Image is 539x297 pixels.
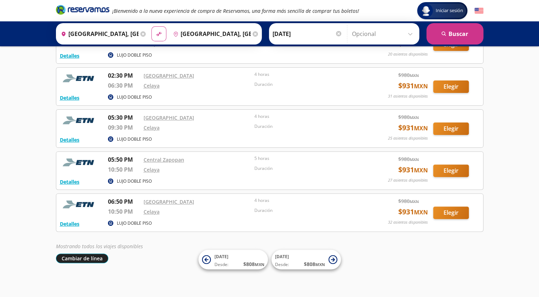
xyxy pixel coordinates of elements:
[254,123,362,130] p: Duración
[56,243,143,250] em: Mostrando todos los viajes disponibles
[254,207,362,214] p: Duración
[117,136,152,142] p: LUJO DOBLE PISO
[108,207,140,216] p: 10:50 PM
[410,199,419,204] small: MXN
[398,123,428,133] span: $ 931
[414,82,428,90] small: MXN
[433,7,466,14] span: Iniciar sesión
[410,115,419,120] small: MXN
[255,262,264,267] small: MXN
[144,72,194,79] a: [GEOGRAPHIC_DATA]
[60,155,99,170] img: RESERVAMOS
[56,4,109,15] i: Brand Logo
[433,207,469,219] button: Elegir
[108,155,140,164] p: 05:50 PM
[254,113,362,120] p: 4 horas
[388,177,428,183] p: 27 asientos disponibles
[352,25,416,43] input: Opcional
[275,261,289,268] span: Desde:
[433,165,469,177] button: Elegir
[144,114,194,121] a: [GEOGRAPHIC_DATA]
[433,123,469,135] button: Elegir
[398,80,428,91] span: $ 931
[58,25,139,43] input: Buscar Origen
[388,219,428,225] p: 32 asientos disponibles
[475,6,483,15] button: English
[398,113,419,121] span: $ 980
[198,250,268,270] button: [DATE]Desde:$808MXN
[388,51,428,57] p: 20 asientos disponibles
[144,198,194,205] a: [GEOGRAPHIC_DATA]
[112,7,359,14] em: ¡Bienvenido a la nueva experiencia de compra de Reservamos, una forma más sencilla de comprar tus...
[271,250,341,270] button: [DATE]Desde:$808MXN
[398,197,419,205] span: $ 980
[254,81,362,88] p: Duración
[117,52,152,58] p: LUJO DOBLE PISO
[273,25,342,43] input: Elegir Fecha
[398,207,428,217] span: $ 931
[108,113,140,122] p: 05:30 PM
[414,208,428,216] small: MXN
[398,165,428,175] span: $ 931
[117,220,152,226] p: LUJO DOBLE PISO
[144,166,160,173] a: Celaya
[117,94,152,100] p: LUJO DOBLE PISO
[60,178,79,186] button: Detalles
[117,178,152,184] p: LUJO DOBLE PISO
[60,220,79,228] button: Detalles
[56,254,108,263] button: Cambiar de línea
[144,82,160,89] a: Celaya
[414,166,428,174] small: MXN
[214,261,228,268] span: Desde:
[414,124,428,132] small: MXN
[60,197,99,212] img: RESERVAMOS
[304,260,325,268] span: $ 808
[315,262,325,267] small: MXN
[410,157,419,162] small: MXN
[243,260,264,268] span: $ 808
[108,71,140,80] p: 02:30 PM
[426,23,483,45] button: Buscar
[254,71,362,78] p: 4 horas
[144,124,160,131] a: Celaya
[60,113,99,127] img: RESERVAMOS
[144,208,160,215] a: Celaya
[60,136,79,144] button: Detalles
[398,155,419,163] span: $ 980
[254,165,362,172] p: Duración
[108,197,140,206] p: 06:50 PM
[388,93,428,99] p: 31 asientos disponibles
[144,156,184,163] a: Central Zapopan
[56,4,109,17] a: Brand Logo
[398,71,419,79] span: $ 980
[388,135,428,141] p: 25 asientos disponibles
[60,52,79,59] button: Detalles
[254,197,362,204] p: 4 horas
[214,254,228,260] span: [DATE]
[108,81,140,90] p: 06:30 PM
[60,71,99,85] img: RESERVAMOS
[275,254,289,260] span: [DATE]
[144,40,160,47] a: Celaya
[108,165,140,174] p: 10:50 PM
[170,25,251,43] input: Buscar Destino
[410,73,419,78] small: MXN
[433,80,469,93] button: Elegir
[108,123,140,132] p: 09:30 PM
[60,94,79,101] button: Detalles
[254,155,362,162] p: 5 horas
